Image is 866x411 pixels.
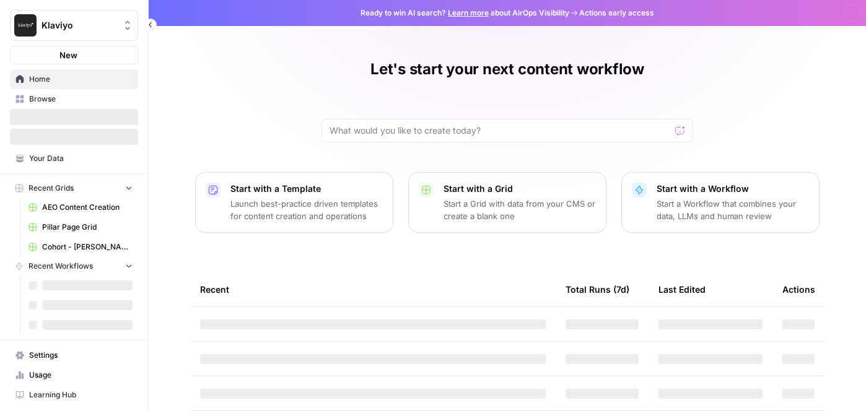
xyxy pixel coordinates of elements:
span: Ready to win AI search? about AirOps Visibility [361,7,569,19]
a: Learn more [448,8,489,17]
a: Usage [10,365,138,385]
div: Recent [200,272,546,306]
h1: Let's start your next content workflow [370,59,644,79]
input: What would you like to create today? [330,124,670,137]
p: Launch best-practice driven templates for content creation and operations [230,197,383,222]
p: Start with a Workflow [657,183,809,195]
div: Last Edited [658,272,706,306]
button: Recent Grids [10,179,138,197]
a: Browse [10,89,138,109]
button: Start with a TemplateLaunch best-practice driven templates for content creation and operations [195,172,393,233]
span: Recent Workflows [28,261,93,272]
span: Learning Hub [29,389,133,400]
span: Klaviyo [42,19,116,32]
a: Learning Hub [10,385,138,405]
img: Klaviyo Logo [14,14,37,37]
div: Total Runs (7d) [566,272,629,306]
p: Start a Workflow that combines your data, LLMs and human review [657,197,809,222]
span: Cohort - [PERSON_NAME] - Meta Description Generator Grid (1) [42,241,133,253]
a: Pillar Page Grid [23,217,138,237]
span: AEO Content Creation [42,202,133,213]
a: Settings [10,345,138,365]
button: Workspace: Klaviyo [10,10,138,41]
div: Actions [782,272,815,306]
a: AEO Content Creation [23,197,138,217]
p: Start with a Grid [444,183,596,195]
span: Browse [29,93,133,105]
a: Home [10,69,138,89]
span: Your Data [29,153,133,164]
button: Start with a WorkflowStart a Workflow that combines your data, LLMs and human review [621,172,820,233]
span: Actions early access [579,7,654,19]
button: New [10,46,138,64]
button: Recent Workflows [10,257,138,275]
span: Pillar Page Grid [42,222,133,233]
span: Home [29,74,133,85]
span: Recent Grids [28,183,74,194]
span: New [59,49,77,61]
p: Start a Grid with data from your CMS or create a blank one [444,197,596,222]
span: Usage [29,370,133,381]
button: Start with a GridStart a Grid with data from your CMS or create a blank one [408,172,606,233]
a: Your Data [10,149,138,168]
p: Start with a Template [230,183,383,195]
a: Cohort - [PERSON_NAME] - Meta Description Generator Grid (1) [23,237,138,257]
span: Settings [29,350,133,361]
